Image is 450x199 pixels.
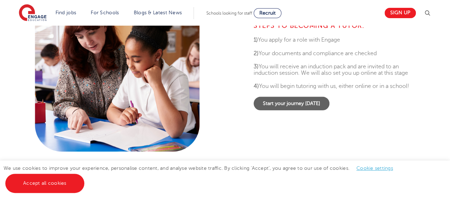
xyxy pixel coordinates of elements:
strong: 2) [254,50,259,56]
strong: 1) [254,37,258,43]
span: You will begin tutoring with us, either online or in a school! [254,83,409,89]
a: Start your journey [DATE] [254,96,329,110]
span: You will receive an induction pack and are invited to an induction session. We will also set you ... [254,63,408,76]
span: Recruit [259,10,276,16]
a: Recruit [254,8,281,18]
span: Schools looking for staff [206,11,252,16]
span: You apply for a role with Engage [254,37,340,43]
span: Your documents and compliance are checked [254,50,377,56]
a: Accept all cookies [5,174,84,193]
span: We use cookies to improve your experience, personalise content, and analyse website traffic. By c... [4,166,400,186]
a: Cookie settings [356,166,393,171]
a: Find jobs [55,10,76,15]
a: Blogs & Latest News [134,10,182,15]
strong: 4) [254,83,259,89]
img: Engage Education [19,4,47,22]
strong: 3) [254,63,259,70]
a: For Schools [91,10,119,15]
a: Sign up [385,8,416,18]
